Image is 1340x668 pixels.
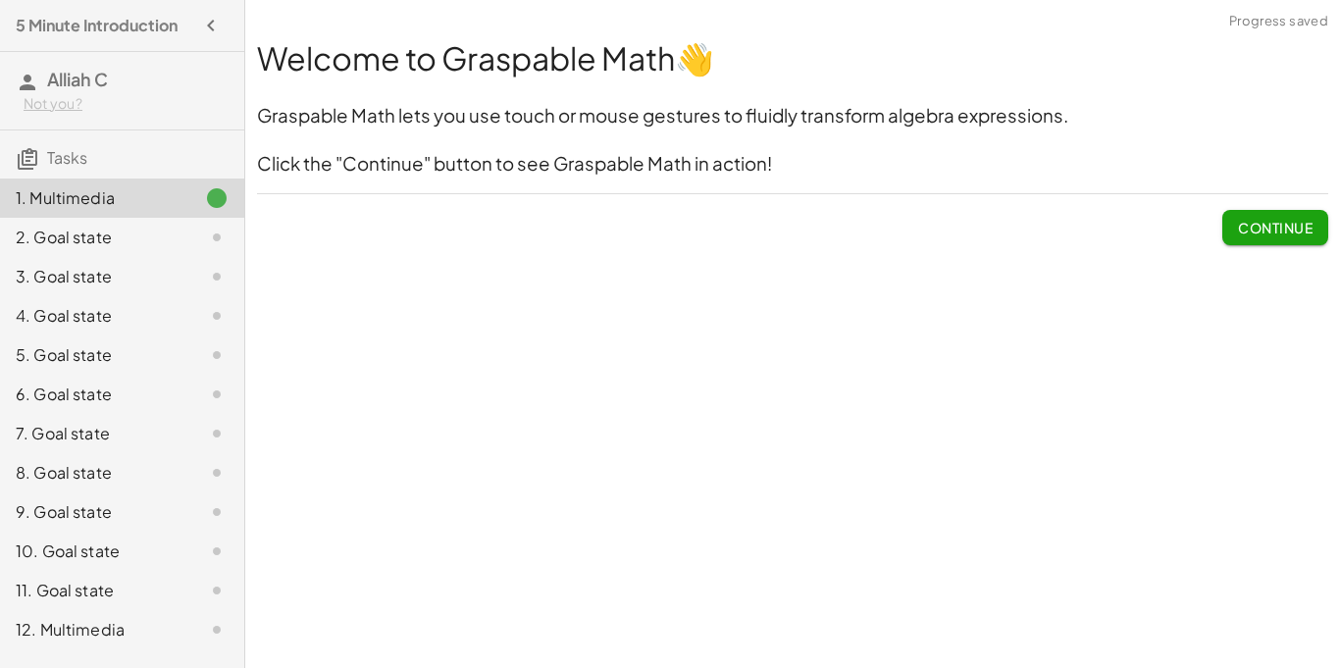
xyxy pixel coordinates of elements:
div: 9. Goal state [16,500,174,524]
div: Not you? [24,94,229,114]
i: Task not started. [205,579,229,602]
div: 8. Goal state [16,461,174,485]
button: Continue [1222,210,1328,245]
i: Task not started. [205,461,229,485]
i: Task not started. [205,265,229,288]
i: Task not started. [205,422,229,445]
div: 6. Goal state [16,383,174,406]
div: 1. Multimedia [16,186,174,210]
div: 2. Goal state [16,226,174,249]
div: 7. Goal state [16,422,174,445]
div: 10. Goal state [16,540,174,563]
i: Task not started. [205,226,229,249]
i: Task not started. [205,304,229,328]
span: Continue [1238,219,1313,236]
i: Task not started. [205,618,229,642]
span: Tasks [47,147,87,168]
i: Task not started. [205,343,229,367]
i: Task not started. [205,540,229,563]
div: 11. Goal state [16,579,174,602]
h4: 5 Minute Introduction [16,14,178,37]
div: 4. Goal state [16,304,174,328]
strong: 👋 [675,38,714,77]
i: Task not started. [205,383,229,406]
div: 5. Goal state [16,343,174,367]
h1: Welcome to Graspable Math [257,36,1328,80]
i: Task not started. [205,500,229,524]
i: Task finished. [205,186,229,210]
h3: Click the "Continue" button to see Graspable Math in action! [257,151,1328,178]
div: 12. Multimedia [16,618,174,642]
span: Progress saved [1229,12,1328,31]
div: 3. Goal state [16,265,174,288]
h3: Graspable Math lets you use touch or mouse gestures to fluidly transform algebra expressions. [257,103,1328,129]
span: Alliah C [47,68,108,90]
